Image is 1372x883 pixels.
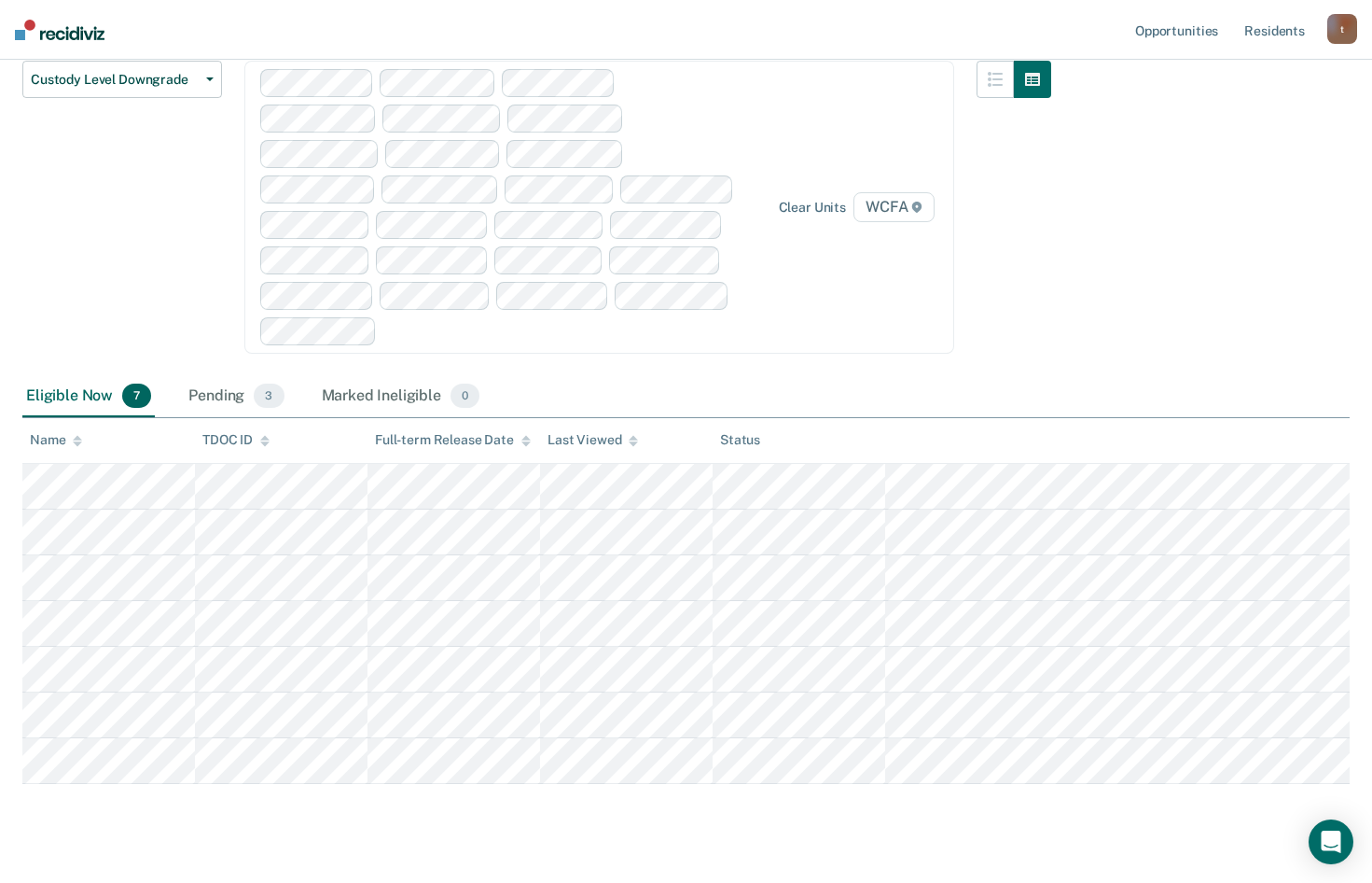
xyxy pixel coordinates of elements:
div: TDOC ID [202,432,270,448]
span: 0 [450,384,479,408]
div: Marked Ineligible0 [318,376,484,417]
div: Full-term Release Date [375,432,531,448]
span: Custody Level Downgrade [31,72,199,88]
span: WCFA [853,192,935,222]
button: t [1327,14,1357,44]
button: Custody Level Downgrade [22,61,222,98]
span: 3 [254,384,284,408]
div: Name [30,432,82,448]
div: Pending3 [185,376,287,417]
span: 7 [122,384,151,408]
img: Recidiviz [15,20,104,40]
div: Eligible Now7 [22,376,155,417]
div: Status [720,432,760,448]
div: Clear units [779,200,847,216]
div: Open Intercom Messenger [1309,820,1353,864]
div: Last Viewed [547,432,638,448]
